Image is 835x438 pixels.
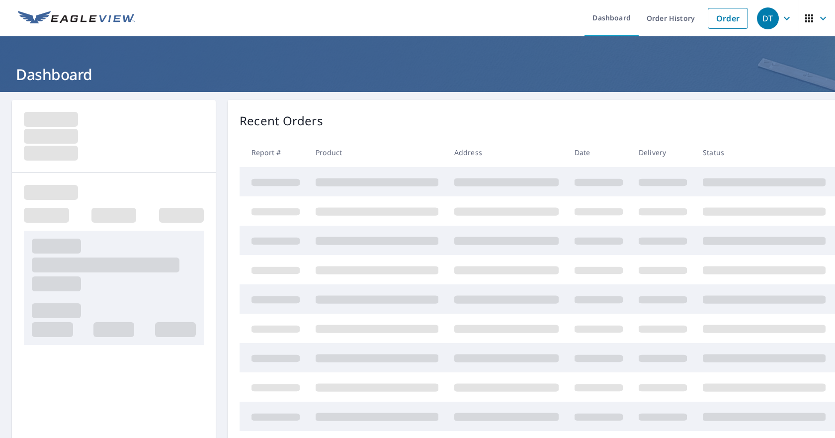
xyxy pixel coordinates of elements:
img: EV Logo [18,11,135,26]
h1: Dashboard [12,64,823,85]
th: Delivery [631,138,695,167]
th: Date [567,138,631,167]
a: Order [708,8,748,29]
div: DT [757,7,779,29]
th: Status [695,138,834,167]
p: Recent Orders [240,112,323,130]
th: Report # [240,138,308,167]
th: Address [446,138,567,167]
th: Product [308,138,446,167]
